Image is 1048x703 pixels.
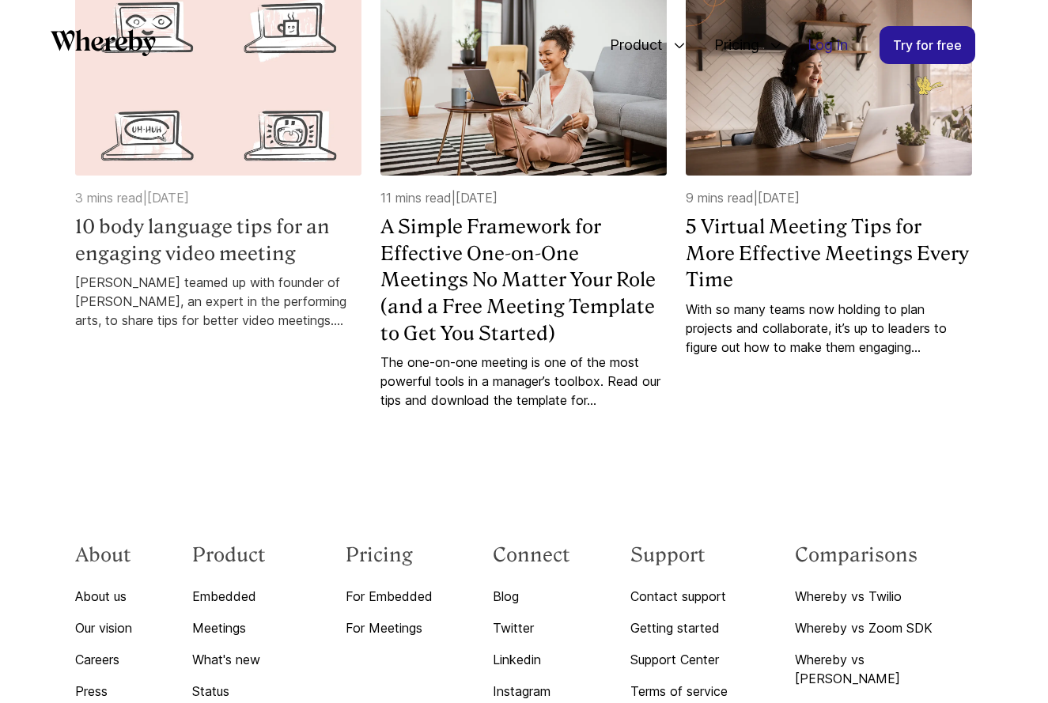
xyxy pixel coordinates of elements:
[380,188,667,207] p: 11 mins read | [DATE]
[51,29,156,62] a: Whereby
[192,650,286,669] a: What's new
[346,587,433,606] a: For Embedded
[493,682,570,701] a: Instagram
[630,542,735,568] h3: Support
[346,542,433,568] h3: Pricing
[493,587,570,606] a: Blog
[75,273,361,330] a: [PERSON_NAME] teamed up with founder of [PERSON_NAME], an expert in the performing arts, to share...
[493,542,570,568] h3: Connect
[795,650,973,688] a: Whereby vs [PERSON_NAME]
[192,682,286,701] a: Status
[51,29,156,56] svg: Whereby
[75,542,132,568] h3: About
[630,650,735,669] a: Support Center
[795,587,973,606] a: Whereby vs Twilio
[630,682,735,701] a: Terms of service
[380,214,667,346] a: A Simple Framework for Effective One-on-One Meetings No Matter Your Role (and a Free Meeting Temp...
[630,587,735,606] a: Contact support
[594,19,667,71] span: Product
[493,618,570,637] a: Twitter
[75,188,361,207] p: 3 mins read | [DATE]
[75,618,132,637] a: Our vision
[686,188,972,207] p: 9 mins read | [DATE]
[192,587,286,606] a: Embedded
[346,618,433,637] a: For Meetings
[630,618,735,637] a: Getting started
[75,650,132,669] a: Careers
[795,542,973,568] h3: Comparisons
[192,618,286,637] a: Meetings
[192,542,286,568] h3: Product
[880,26,975,64] a: Try for free
[795,27,861,63] a: Log in
[698,19,763,71] span: Pricing
[75,214,361,266] a: 10 body language tips for an engaging video meeting
[686,300,972,357] a: With so many teams now holding to plan projects and collaborate, it’s up to leaders to figure out...
[686,214,972,293] a: 5 Virtual Meeting Tips for More Effective Meetings Every Time
[75,682,132,701] a: Press
[75,587,132,606] a: About us
[795,618,973,637] a: Whereby vs Zoom SDK
[380,353,667,410] a: The one-on-one meeting is one of the most powerful tools in a manager’s toolbox. Read our tips an...
[493,650,570,669] a: Linkedin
